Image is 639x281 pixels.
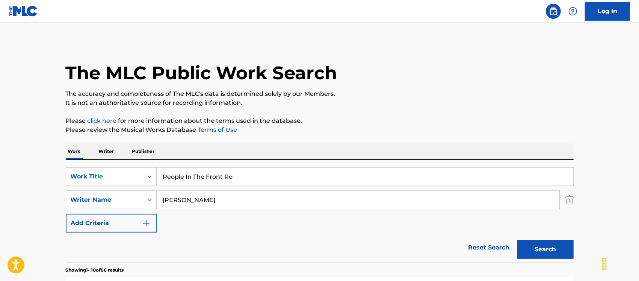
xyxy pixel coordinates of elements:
[568,7,577,16] img: help
[585,2,630,21] a: Log In
[66,62,337,84] h1: The MLC Public Work Search
[601,245,639,281] iframe: Chat Widget
[71,195,138,204] div: Writer Name
[71,172,138,181] div: Work Title
[465,239,514,256] a: Reset Search
[66,116,574,125] p: Please for more information about the terms used in the database.
[88,117,117,124] a: click here
[9,6,38,17] img: MLC Logo
[546,4,561,19] a: Public Search
[66,167,574,263] form: Search Form
[97,144,116,159] p: Writer
[66,214,157,233] button: Add Criteria
[598,252,610,275] div: Drag
[196,126,237,133] a: Terms of Use
[549,7,558,16] img: search
[565,4,580,19] div: Help
[66,98,574,107] p: It is not an authoritative source for recording information.
[142,219,151,228] img: 9d2ae6d4665cec9f34b9.svg
[66,125,574,134] p: Please review the Musical Works Database
[66,144,83,159] p: Work
[517,240,574,259] button: Search
[66,89,574,98] p: The accuracy and completeness of The MLC's data is determined solely by our Members.
[565,190,574,209] img: Delete Criterion
[130,144,157,159] p: Publisher
[66,267,124,273] p: Showing 1 - 10 of 66 results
